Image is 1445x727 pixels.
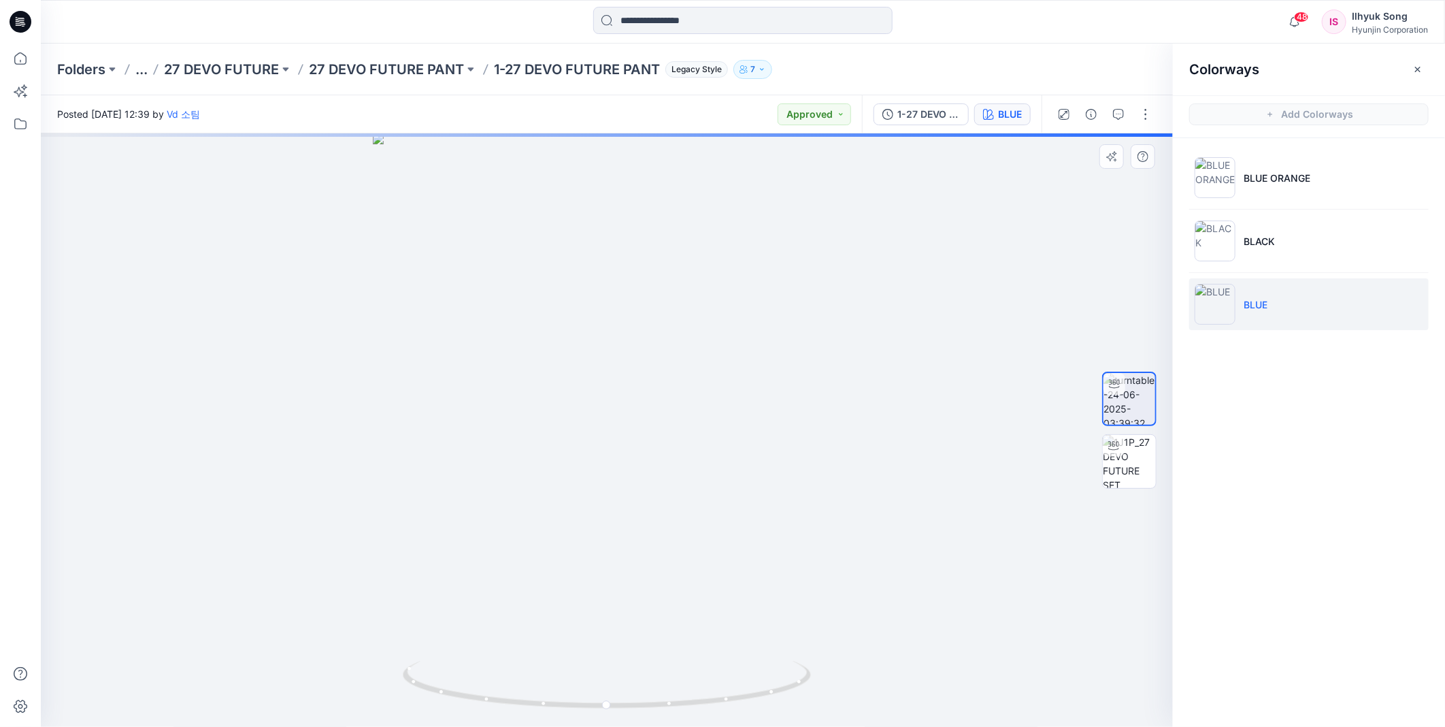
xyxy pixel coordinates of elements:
div: IS [1322,10,1346,34]
h2: Colorways [1189,61,1259,78]
button: BLUE [974,103,1031,125]
div: Hyunjin Corporation [1352,25,1428,35]
span: 48 [1294,12,1309,22]
img: BLUE ORANGE [1195,157,1235,198]
a: 27 DEVO FUTURE [164,60,279,79]
div: BLUE [998,107,1022,122]
a: Folders [57,60,105,79]
span: Posted [DATE] 12:39 by [57,107,200,121]
img: BLACK [1195,221,1235,261]
button: 7 [733,60,772,79]
a: Vd 소팀 [167,108,200,120]
p: 1-27 DEVO FUTURE PANT [494,60,660,79]
p: BLUE [1244,297,1267,312]
img: BLUE [1195,284,1235,325]
button: ... [135,60,148,79]
button: Legacy Style [660,60,728,79]
div: Ilhyuk Song [1352,8,1428,25]
a: 27 DEVO FUTURE PANT [309,60,464,79]
p: BLUE ORANGE [1244,171,1310,185]
img: turntable-24-06-2025-03:39:32 [1103,373,1155,425]
img: 1J1P_27 DEVO FUTURE SET [1103,435,1156,488]
p: BLACK [1244,234,1275,248]
span: Legacy Style [665,61,728,78]
button: Details [1080,103,1102,125]
div: 1-27 DEVO FUTURE PANT [897,107,960,122]
button: 1-27 DEVO FUTURE PANT [874,103,969,125]
p: 7 [750,62,755,77]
